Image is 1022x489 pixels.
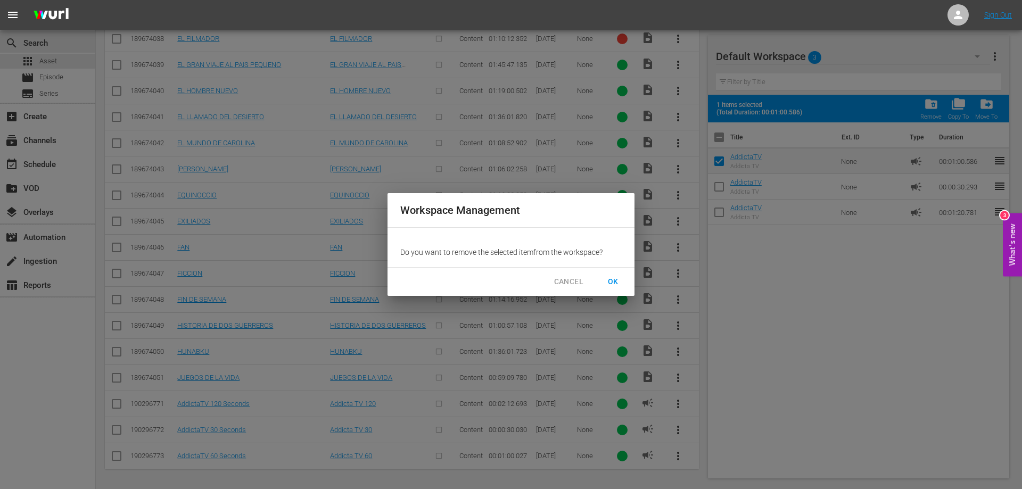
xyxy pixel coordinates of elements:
a: Sign Out [984,11,1012,19]
p: Do you want to remove the selected item from the workspace? [400,247,622,258]
button: Open Feedback Widget [1003,213,1022,276]
img: ans4CAIJ8jUAAAAAAAAAAAAAAAAAAAAAAAAgQb4GAAAAAAAAAAAAAAAAAAAAAAAAJMjXAAAAAAAAAAAAAAAAAAAAAAAAgAT5G... [26,3,77,28]
h2: Workspace Management [400,202,622,219]
span: menu [6,9,19,21]
span: OK [605,275,622,288]
button: OK [596,272,630,292]
button: CANCEL [546,272,592,292]
div: 3 [1000,211,1009,219]
span: CANCEL [554,275,583,288]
